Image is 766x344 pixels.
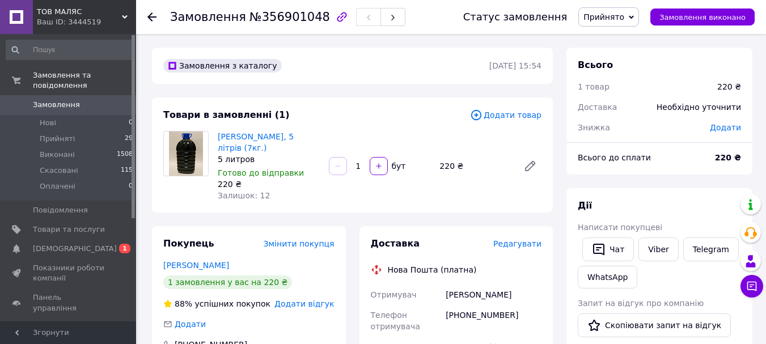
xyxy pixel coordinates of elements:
[489,61,541,70] time: [DATE] 15:54
[37,17,136,27] div: Ваш ID: 3444519
[249,10,330,24] span: №356901048
[493,239,541,248] span: Редагувати
[40,181,75,192] span: Оплачені
[163,59,282,73] div: Замовлення з каталогу
[33,224,105,235] span: Товари та послуги
[218,191,270,200] span: Залишок: 12
[578,200,592,211] span: Дії
[582,237,634,261] button: Чат
[40,165,78,176] span: Скасовані
[717,81,741,92] div: 220 ₴
[371,238,420,249] span: Доставка
[638,237,678,261] a: Viber
[371,290,417,299] span: Отримувач
[578,313,731,337] button: Скопіювати запит на відгук
[119,244,130,253] span: 1
[578,153,651,162] span: Всього до сплати
[33,263,105,283] span: Показники роботи компанії
[578,299,704,308] span: Запит на відгук про компанію
[274,299,334,308] span: Додати відгук
[117,150,133,160] span: 1508
[578,60,613,70] span: Всього
[470,109,541,121] span: Додати товар
[443,305,544,337] div: [PHONE_NUMBER]
[40,134,75,144] span: Прийняті
[175,299,192,308] span: 88%
[389,160,407,172] div: бут
[37,7,122,17] span: ТОВ МАЛЯС
[163,238,214,249] span: Покупець
[435,158,514,174] div: 220 ₴
[40,118,56,128] span: Нові
[715,153,741,162] b: 220 ₴
[659,13,746,22] span: Замовлення виконано
[33,244,117,254] span: [DEMOGRAPHIC_DATA]
[218,132,294,152] a: [PERSON_NAME], 5 літрів (7кг.)
[218,168,304,177] span: Готово до відправки
[218,154,320,165] div: 5 литров
[519,155,541,177] a: Редагувати
[578,82,610,91] span: 1 товар
[740,275,763,298] button: Чат з покупцем
[683,237,739,261] a: Telegram
[264,239,335,248] span: Змінити покупця
[169,131,203,176] img: Патока меляса бурякова, 5 літрів (7кг.)
[129,181,133,192] span: 0
[175,320,206,329] span: Додати
[121,165,133,176] span: 115
[650,95,748,120] div: Необхідно уточнити
[147,11,156,23] div: Повернутися назад
[650,9,755,26] button: Замовлення виконано
[125,134,133,144] span: 29
[463,11,568,23] div: Статус замовлення
[578,123,610,132] span: Знижка
[163,261,229,270] a: [PERSON_NAME]
[170,10,246,24] span: Замовлення
[33,100,80,110] span: Замовлення
[710,123,741,132] span: Додати
[385,264,480,275] div: Нова Пошта (платна)
[33,70,136,91] span: Замовлення та повідомлення
[163,275,292,289] div: 1 замовлення у вас на 220 ₴
[578,266,637,288] a: WhatsApp
[163,298,270,309] div: успішних покупок
[583,12,624,22] span: Прийнято
[163,109,290,120] span: Товари в замовленні (1)
[40,150,75,160] span: Виконані
[371,311,420,331] span: Телефон отримувача
[218,179,320,190] div: 220 ₴
[129,118,133,128] span: 0
[6,40,134,60] input: Пошук
[578,103,617,112] span: Доставка
[578,223,662,232] span: Написати покупцеві
[33,205,88,215] span: Повідомлення
[33,292,105,313] span: Панель управління
[443,284,544,305] div: [PERSON_NAME]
